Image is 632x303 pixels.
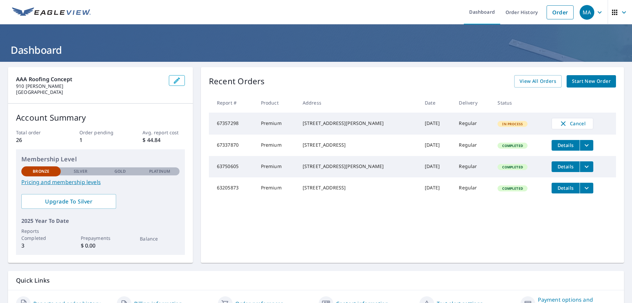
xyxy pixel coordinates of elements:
span: Cancel [559,120,586,128]
th: Report # [209,93,256,113]
span: Completed [498,143,527,148]
a: Pricing and membership levels [21,178,180,186]
p: 26 [16,136,58,144]
div: MA [580,5,594,20]
td: Regular [453,135,492,156]
span: Completed [498,186,527,191]
th: Product [256,93,297,113]
img: EV Logo [12,7,91,17]
p: AAA Roofing Concept [16,75,164,83]
span: Details [556,163,576,170]
button: filesDropdownBtn-63750605 [580,161,593,172]
span: Details [556,142,576,148]
th: Address [297,93,419,113]
td: 63750605 [209,156,256,177]
p: Platinum [149,168,170,174]
a: View All Orders [514,75,562,88]
span: Details [556,185,576,191]
p: Balance [140,235,179,242]
div: [STREET_ADDRESS][PERSON_NAME] [303,163,414,170]
p: Avg. report cost [142,129,185,136]
a: Upgrade To Silver [21,194,116,209]
td: [DATE] [419,156,453,177]
p: Total order [16,129,58,136]
td: 63205873 [209,177,256,199]
span: In Process [498,122,527,126]
p: 3 [21,242,61,250]
p: 1 [79,136,121,144]
button: detailsBtn-63750605 [552,161,580,172]
p: Bronze [33,168,49,174]
p: Membership Level [21,155,180,164]
p: Recent Orders [209,75,265,88]
div: [STREET_ADDRESS] [303,142,414,148]
td: Premium [256,113,297,135]
h1: Dashboard [8,43,624,57]
th: Status [492,93,546,113]
span: Start New Order [572,77,611,86]
button: detailsBtn-67337870 [552,140,580,151]
div: [STREET_ADDRESS][PERSON_NAME] [303,120,414,127]
a: Order [547,5,574,19]
p: Quick Links [16,276,616,285]
td: [DATE] [419,177,453,199]
span: Completed [498,165,527,169]
td: [DATE] [419,113,453,135]
td: 67357298 [209,113,256,135]
p: Order pending [79,129,121,136]
p: 2025 Year To Date [21,217,180,225]
p: Gold [114,168,126,174]
button: filesDropdownBtn-67337870 [580,140,593,151]
span: Upgrade To Silver [27,198,111,205]
td: Regular [453,113,492,135]
p: [GEOGRAPHIC_DATA] [16,89,164,95]
button: detailsBtn-63205873 [552,183,580,193]
p: Account Summary [16,112,185,124]
p: 910 [PERSON_NAME] [16,83,164,89]
p: Silver [74,168,88,174]
a: Start New Order [567,75,616,88]
p: Prepayments [81,235,120,242]
th: Delivery [453,93,492,113]
button: Cancel [552,118,593,129]
p: Reports Completed [21,228,61,242]
th: Date [419,93,453,113]
div: [STREET_ADDRESS] [303,184,414,191]
span: View All Orders [520,77,556,86]
td: [DATE] [419,135,453,156]
td: Premium [256,135,297,156]
td: Premium [256,177,297,199]
td: 67337870 [209,135,256,156]
td: Regular [453,177,492,199]
td: Regular [453,156,492,177]
p: $ 0.00 [81,242,120,250]
p: $ 44.84 [142,136,185,144]
td: Premium [256,156,297,177]
button: filesDropdownBtn-63205873 [580,183,593,193]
